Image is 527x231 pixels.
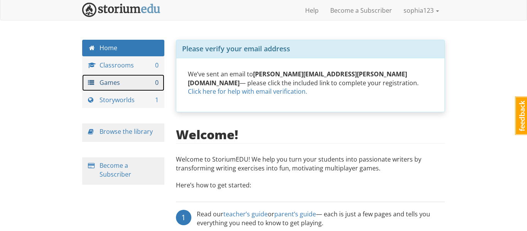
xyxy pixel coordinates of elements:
[324,1,398,20] a: Become a Subscriber
[223,210,268,218] a: teacher’s guide
[82,3,160,17] img: StoriumEDU
[100,127,153,136] a: Browse the library
[176,155,445,177] p: Welcome to StoriumEDU! We help you turn your students into passionate writers by transforming wri...
[197,210,445,228] div: Read our or — each is just a few pages and tells you everything you need to know to get playing.
[100,161,131,179] a: Become a Subscriber
[82,40,164,56] a: Home
[299,1,324,20] a: Help
[155,78,159,87] span: 0
[182,44,290,53] span: Please verify your email address
[188,70,407,87] strong: [PERSON_NAME][EMAIL_ADDRESS][PERSON_NAME][DOMAIN_NAME]
[398,1,445,20] a: sophia123
[176,210,191,225] div: 1
[82,74,164,91] a: Games 0
[188,70,433,96] p: We’ve sent an email to — please click the included link to complete your registration.
[82,57,164,74] a: Classrooms 0
[176,128,238,141] h2: Welcome!
[155,96,159,105] span: 1
[82,92,164,108] a: Storyworlds 1
[274,210,316,218] a: parent’s guide
[188,87,307,96] a: Click here for help with email verification.
[176,181,445,197] p: Here’s how to get started:
[155,61,159,70] span: 0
